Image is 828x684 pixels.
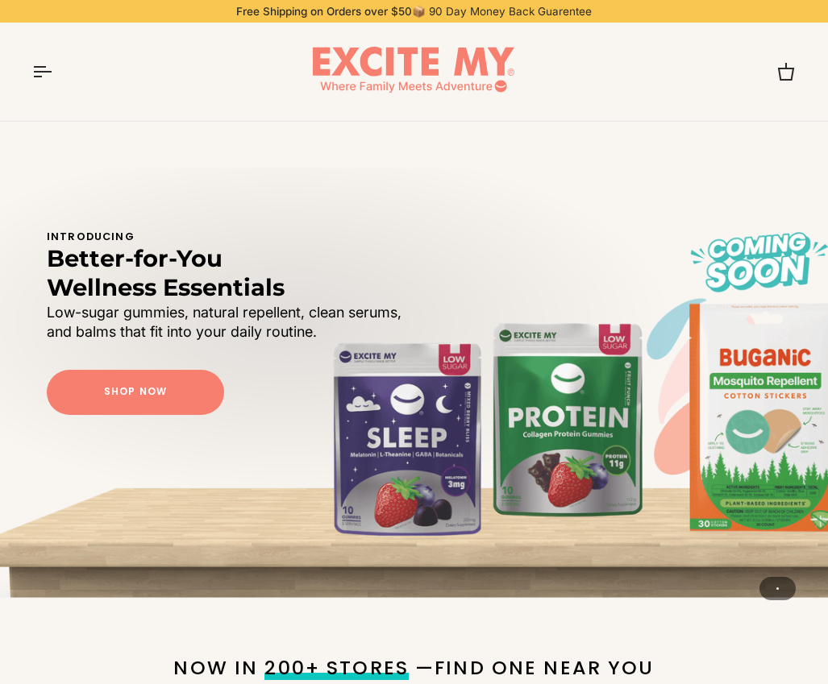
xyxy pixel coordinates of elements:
button: View slide 1 [776,587,779,590]
span: near [543,654,601,681]
button: Open menu [32,23,81,121]
span: Now [173,654,227,681]
p: 📦 90 Day Money Back Guarentee [236,3,592,19]
a: Shop Now [47,370,224,415]
span: you [608,654,654,681]
img: EXCITE MY® [313,47,514,97]
span: in [235,654,258,681]
span: —find [415,654,485,681]
strong: Free Shipping on Orders over $50 [236,5,412,18]
span: stores [327,654,409,681]
span: 200+ [264,654,320,681]
span: one [492,654,537,681]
